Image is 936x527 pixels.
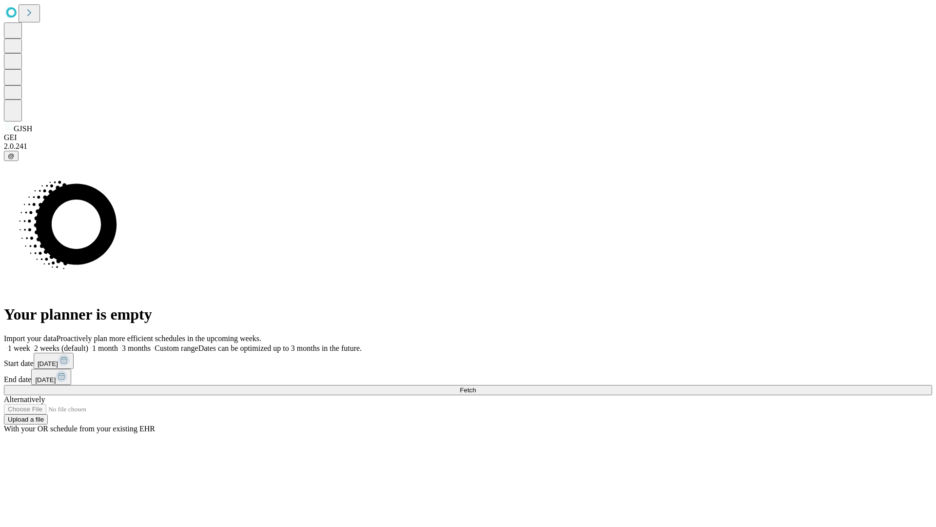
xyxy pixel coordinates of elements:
span: Dates can be optimized up to 3 months in the future. [198,344,362,352]
span: [DATE] [35,376,56,384]
button: [DATE] [31,369,71,385]
button: Upload a file [4,414,48,425]
span: Fetch [460,386,476,394]
span: Proactively plan more efficient schedules in the upcoming weeks. [57,334,261,343]
button: [DATE] [34,353,74,369]
div: End date [4,369,932,385]
span: @ [8,152,15,160]
button: Fetch [4,385,932,395]
button: @ [4,151,19,161]
span: With your OR schedule from your existing EHR [4,425,155,433]
span: Custom range [155,344,198,352]
span: 1 week [8,344,30,352]
span: Alternatively [4,395,45,404]
span: 2 weeks (default) [34,344,88,352]
span: 3 months [122,344,151,352]
span: Import your data [4,334,57,343]
span: GJSH [14,124,32,133]
div: Start date [4,353,932,369]
span: 1 month [92,344,118,352]
div: GEI [4,133,932,142]
div: 2.0.241 [4,142,932,151]
span: [DATE] [38,360,58,367]
h1: Your planner is empty [4,305,932,324]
